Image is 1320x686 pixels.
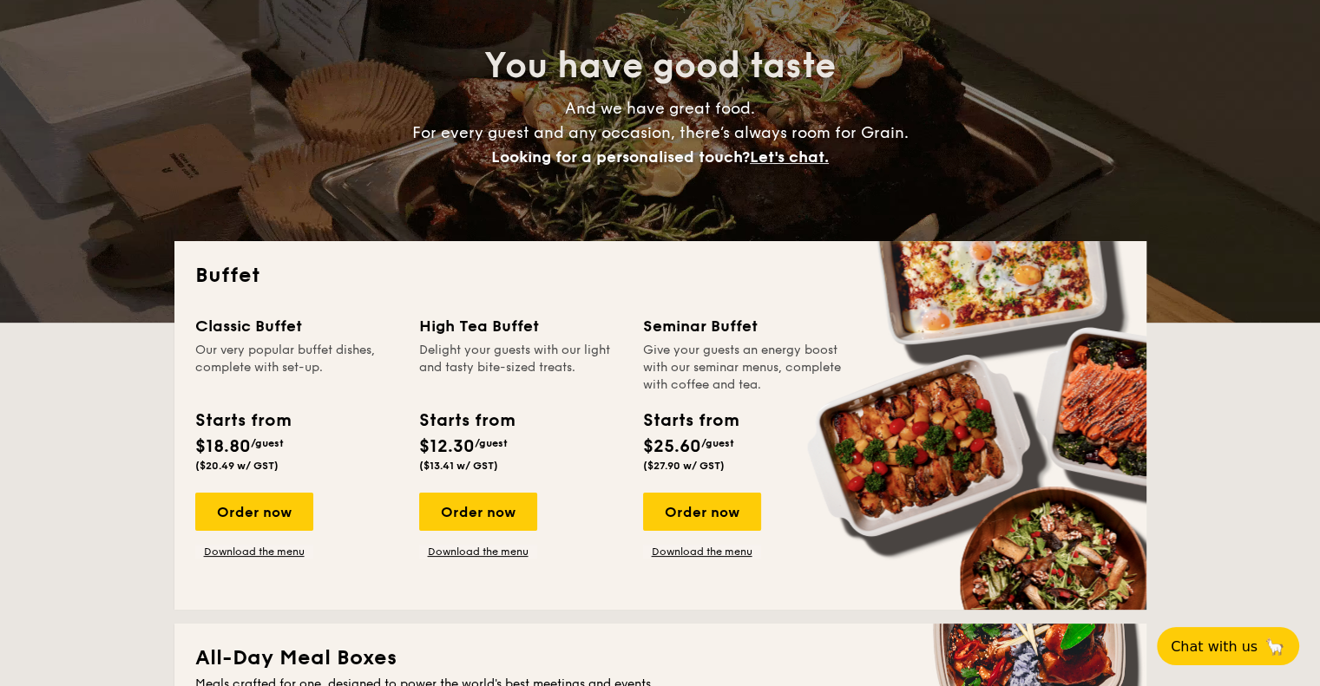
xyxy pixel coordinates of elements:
[419,342,622,394] div: Delight your guests with our light and tasty bite-sized treats.
[491,147,750,167] span: Looking for a personalised touch?
[475,437,508,449] span: /guest
[419,545,537,559] a: Download the menu
[195,460,279,472] span: ($20.49 w/ GST)
[195,493,313,531] div: Order now
[195,436,251,457] span: $18.80
[1264,637,1285,657] span: 🦙
[643,408,738,434] div: Starts from
[195,408,290,434] div: Starts from
[419,460,498,472] span: ($13.41 w/ GST)
[643,314,846,338] div: Seminar Buffet
[643,436,701,457] span: $25.60
[419,493,537,531] div: Order now
[1171,638,1258,655] span: Chat with us
[750,147,829,167] span: Let's chat.
[701,437,734,449] span: /guest
[195,545,313,559] a: Download the menu
[251,437,284,449] span: /guest
[195,262,1126,290] h2: Buffet
[419,408,514,434] div: Starts from
[1157,627,1299,665] button: Chat with us🦙
[412,99,909,167] span: And we have great food. For every guest and any occasion, there’s always room for Grain.
[643,342,846,394] div: Give your guests an energy boost with our seminar menus, complete with coffee and tea.
[643,493,761,531] div: Order now
[643,460,725,472] span: ($27.90 w/ GST)
[643,545,761,559] a: Download the menu
[419,436,475,457] span: $12.30
[195,314,398,338] div: Classic Buffet
[195,644,1126,672] h2: All-Day Meal Boxes
[484,45,836,87] span: You have good taste
[419,314,622,338] div: High Tea Buffet
[195,342,398,394] div: Our very popular buffet dishes, complete with set-up.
